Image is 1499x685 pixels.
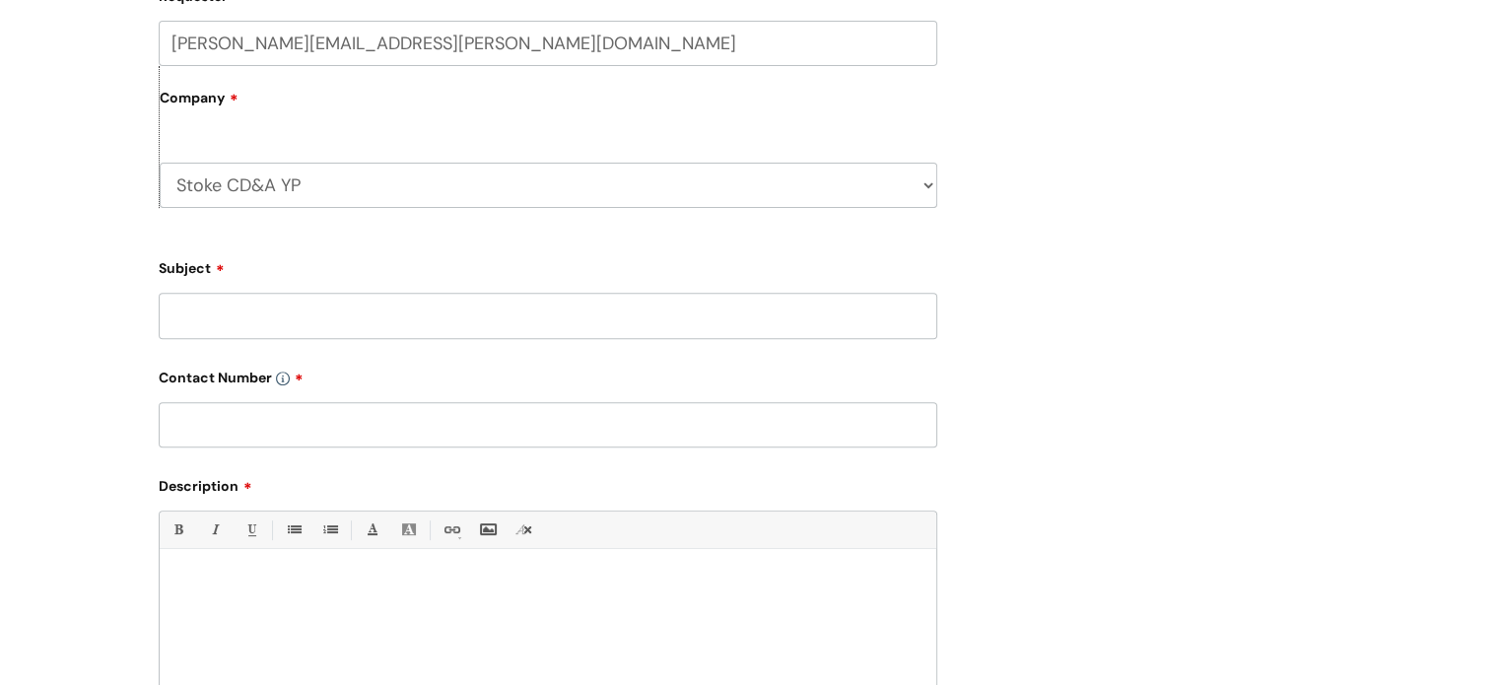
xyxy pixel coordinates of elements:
[166,517,190,542] a: Bold (Ctrl-B)
[396,517,421,542] a: Back Color
[160,83,937,127] label: Company
[159,21,937,66] input: Email
[439,517,463,542] a: Link
[281,517,306,542] a: • Unordered List (Ctrl-Shift-7)
[159,253,937,277] label: Subject
[202,517,227,542] a: Italic (Ctrl-I)
[475,517,500,542] a: Insert Image...
[511,517,536,542] a: Remove formatting (Ctrl-\)
[276,372,290,385] img: info-icon.svg
[159,363,937,386] label: Contact Number
[159,471,937,495] label: Description
[360,517,384,542] a: Font Color
[317,517,342,542] a: 1. Ordered List (Ctrl-Shift-8)
[238,517,263,542] a: Underline(Ctrl-U)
